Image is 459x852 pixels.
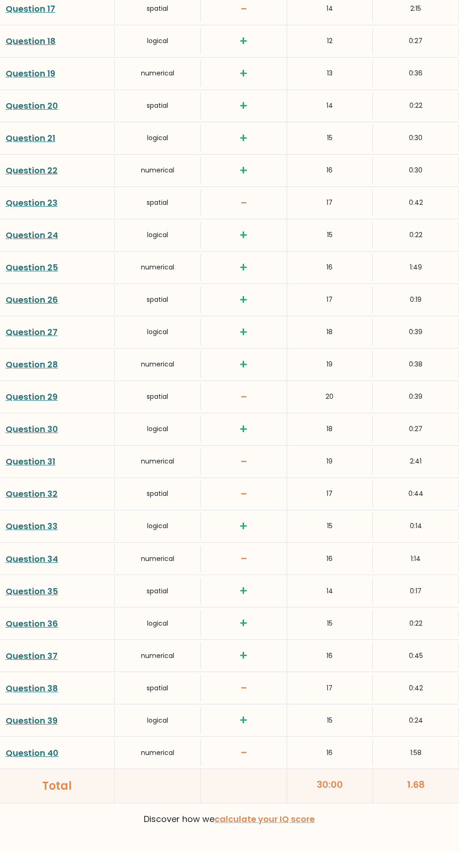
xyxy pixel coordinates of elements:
[287,222,373,248] div: 15
[115,578,201,605] div: spatial
[115,319,201,345] div: logical
[115,383,201,410] div: spatial
[373,254,459,281] div: 1:49
[287,578,373,605] div: 14
[115,643,201,669] div: numerical
[115,610,201,637] div: logical
[287,513,373,539] div: 15
[115,448,201,475] div: numerical
[373,60,459,87] div: 0:36
[373,707,459,734] div: 0:24
[373,222,459,248] div: 0:22
[373,416,459,442] div: 0:27
[115,707,201,734] div: logical
[207,195,281,210] h3: -
[6,391,58,403] a: Question 29
[6,197,58,209] a: Question 23
[207,163,281,178] h3: +
[115,254,201,281] div: numerical
[6,618,58,629] a: Question 36
[373,319,459,345] div: 0:39
[115,480,201,507] div: spatial
[373,480,459,507] div: 0:44
[373,769,459,803] div: 1.68
[215,813,315,825] a: calculate your IQ score
[6,229,58,241] a: Question 24
[373,125,459,151] div: 0:30
[207,66,281,81] h3: +
[287,60,373,87] div: 13
[115,740,201,766] div: numerical
[373,675,459,702] div: 0:42
[287,189,373,216] div: 17
[373,92,459,119] div: 0:22
[6,262,58,273] a: Question 25
[287,740,373,766] div: 16
[207,551,281,566] h3: -
[287,125,373,151] div: 15
[6,35,56,47] a: Question 18
[115,125,201,151] div: logical
[287,286,373,313] div: 17
[6,553,58,565] a: Question 34
[6,747,59,759] a: Question 40
[287,254,373,281] div: 16
[207,583,281,598] h3: +
[207,325,281,340] h3: +
[287,28,373,54] div: 12
[207,260,281,275] h3: +
[373,513,459,539] div: 0:14
[115,675,201,702] div: spatial
[287,707,373,734] div: 15
[373,578,459,605] div: 0:17
[287,675,373,702] div: 17
[373,351,459,378] div: 0:38
[207,228,281,243] h3: +
[115,222,201,248] div: logical
[287,643,373,669] div: 16
[207,680,281,695] h3: -
[6,132,55,144] a: Question 21
[373,286,459,313] div: 0:19
[373,546,459,572] div: 1:14
[6,294,58,306] a: Question 26
[207,616,281,631] h3: +
[115,416,201,442] div: logical
[115,92,201,119] div: spatial
[207,131,281,146] h3: +
[115,28,201,54] div: logical
[287,448,373,475] div: 19
[115,286,201,313] div: spatial
[6,682,58,694] a: Question 38
[287,610,373,637] div: 15
[287,92,373,119] div: 14
[373,157,459,184] div: 0:30
[6,777,109,794] div: Total
[373,448,459,475] div: 2:41
[6,650,58,662] a: Question 37
[115,513,201,539] div: logical
[207,486,281,501] h3: -
[287,769,373,803] div: 30:00
[207,292,281,307] h3: +
[373,740,459,766] div: 1:58
[6,164,58,176] a: Question 22
[207,648,281,663] h3: +
[6,811,453,828] p: Discover how we
[207,519,281,534] h3: +
[207,357,281,372] h3: +
[287,416,373,442] div: 18
[207,34,281,49] h3: +
[6,456,55,467] a: Question 31
[6,520,58,532] a: Question 33
[6,3,55,15] a: Question 17
[6,715,58,726] a: Question 39
[373,383,459,410] div: 0:39
[207,98,281,113] h3: +
[287,319,373,345] div: 18
[287,157,373,184] div: 16
[6,423,58,435] a: Question 30
[6,359,58,370] a: Question 28
[373,189,459,216] div: 0:42
[6,585,58,597] a: Question 35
